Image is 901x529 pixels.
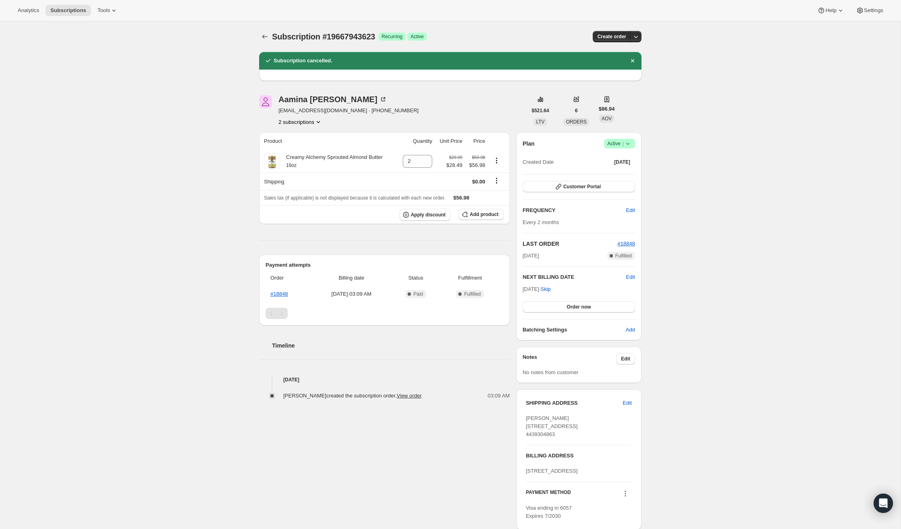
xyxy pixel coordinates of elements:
[397,132,435,150] th: Quantity
[623,140,624,147] span: |
[413,291,423,297] span: Paid
[93,5,123,16] button: Tools
[410,33,424,40] span: Active
[313,290,390,298] span: [DATE] · 03:09 AM
[523,353,616,364] h3: Notes
[621,356,630,362] span: Edit
[523,273,626,281] h2: NEXT BILLING DATE
[259,173,397,190] th: Shipping
[618,240,635,248] button: #18848
[313,274,390,282] span: Billing date
[864,7,883,14] span: Settings
[472,155,485,160] small: $59.98
[381,33,402,40] span: Recurring
[278,118,322,126] button: Product actions
[523,252,539,260] span: [DATE]
[472,179,485,185] span: $0.00
[523,158,554,166] span: Created Date
[458,209,503,220] button: Add product
[825,7,836,14] span: Help
[523,369,579,375] span: No notes from customer
[490,176,503,185] button: Shipping actions
[266,308,503,319] nav: Pagination
[270,291,288,297] a: #18848
[259,95,272,108] span: Aamina Yahya
[812,5,849,16] button: Help
[523,206,626,214] h2: FREQUENCY
[593,31,631,42] button: Create order
[609,156,635,168] button: [DATE]
[614,159,630,165] span: [DATE]
[259,376,510,384] h4: [DATE]
[540,285,550,293] span: Skip
[45,5,91,16] button: Subscriptions
[286,163,297,168] small: 16oz
[264,153,280,169] img: product img
[621,323,640,336] button: Add
[454,195,470,201] span: $56.98
[523,140,535,148] h2: Plan
[526,468,578,474] span: [STREET_ADDRESS]
[626,326,635,334] span: Add
[465,132,488,150] th: Price
[523,181,635,192] button: Customer Portal
[526,415,578,437] span: [PERSON_NAME] [STREET_ADDRESS] 4439304863
[264,195,445,201] span: Sales tax (if applicable) is not displayed because it is calculated with each new order.
[563,183,601,190] span: Customer Portal
[259,132,397,150] th: Product
[266,269,311,287] th: Order
[523,219,559,225] span: Every 2 months
[523,326,626,334] h6: Batching Settings
[449,155,462,160] small: $29.99
[280,153,383,169] div: Creamy Alchemy Sprouted Almond Butter
[97,7,110,14] span: Tools
[523,286,551,292] span: [DATE] ·
[467,161,485,169] span: $56.98
[618,397,637,410] button: Edit
[598,33,626,40] span: Create order
[400,209,451,221] button: Apply discount
[435,132,465,150] th: Unit Price
[618,241,635,247] a: #18848
[272,32,375,41] span: Subscription #19667943623
[570,105,583,116] button: 6
[397,393,422,399] a: View order
[523,240,618,248] h2: LAST ORDER
[621,204,640,217] button: Edit
[259,31,270,42] button: Subscriptions
[567,304,591,310] span: Order now
[523,301,635,313] button: Order now
[602,116,612,121] span: AOV
[526,452,632,460] h3: BILLING ADDRESS
[464,291,480,297] span: Fulfilled
[536,119,544,125] span: LTV
[615,253,632,259] span: Fulfilled
[627,55,638,66] button: Dismiss notification
[575,107,578,114] span: 6
[532,107,549,114] span: $521.64
[272,342,510,350] h2: Timeline
[851,5,888,16] button: Settings
[278,95,387,103] div: Aamina [PERSON_NAME]
[599,105,615,113] span: $86.94
[283,393,422,399] span: [PERSON_NAME] created the subscription order.
[470,211,498,218] span: Add product
[526,489,571,500] h3: PAYMENT METHOD
[623,399,632,407] span: Edit
[13,5,44,16] button: Analytics
[566,119,586,125] span: ORDERS
[411,212,446,218] span: Apply discount
[536,283,555,296] button: Skip
[874,494,893,513] div: Open Intercom Messenger
[626,273,635,281] span: Edit
[274,57,332,65] h2: Subscription cancelled.
[526,505,572,519] span: Visa ending in 6057 Expires 7/2030
[488,392,510,400] span: 03:09 AM
[607,140,632,148] span: Active
[442,274,499,282] span: Fulfillment
[490,156,503,165] button: Product actions
[266,261,503,269] h2: Payment attempts
[526,399,623,407] h3: SHIPPING ADDRESS
[626,206,635,214] span: Edit
[616,353,635,364] button: Edit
